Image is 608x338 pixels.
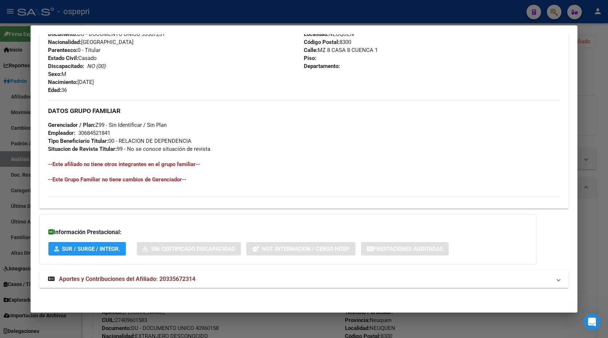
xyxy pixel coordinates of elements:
[48,138,108,144] strong: Tipo Beneficiario Titular:
[361,242,449,255] button: Prestaciones Auditadas
[48,55,97,61] span: Casado
[48,160,560,168] h4: --Este afiliado no tiene otros integrantes en el grupo familiar--
[87,63,106,69] i: NO (00)
[48,47,78,53] strong: Parentesco:
[48,55,78,61] strong: Estado Civil:
[48,146,210,152] span: 99 - No se conoce situación de revista
[246,242,355,255] button: Not. Internacion / Censo Hosp.
[48,242,126,255] button: SUR / SURGE / INTEGR.
[48,39,81,45] strong: Nacionalidad:
[48,87,61,93] strong: Edad:
[48,107,560,115] h3: DATOS GRUPO FAMILIAR
[304,39,339,45] strong: Código Postal:
[583,313,601,331] iframe: Intercom live chat
[48,79,78,85] strong: Nacimiento:
[48,79,94,85] span: [DATE]
[48,47,100,53] span: 0 - Titular
[48,176,560,184] h4: --Este Grupo Familiar no tiene cambios de Gerenciador--
[137,242,241,255] button: Sin Certificado Discapacidad
[48,122,95,128] strong: Gerenciador / Plan:
[262,246,350,252] span: Not. Internacion / Censo Hosp.
[304,31,354,37] span: NEUQUEN
[48,146,117,152] strong: Situacion de Revista Titular:
[48,122,167,128] span: Z99 - Sin Identificar / Sin Plan
[304,39,351,45] span: 8300
[304,63,340,69] strong: Departamento:
[48,87,67,93] span: 36
[48,39,134,45] span: [GEOGRAPHIC_DATA]
[151,246,235,252] span: Sin Certificado Discapacidad
[48,71,61,77] strong: Sexo:
[48,63,84,69] strong: Discapacitado:
[48,130,75,136] strong: Empleador:
[304,47,378,53] span: MZ 8 CASA 8 CUENCA 1
[48,228,527,237] h3: Información Prestacional:
[304,31,329,37] strong: Localidad:
[48,138,191,144] span: 00 - RELACION DE DEPENDENCIA
[304,47,318,53] strong: Calle:
[59,275,195,282] span: Aportes y Contribuciones del Afiliado: 20335672314
[48,71,66,77] span: M
[78,129,110,137] div: 30684521841
[304,55,316,61] strong: Piso:
[373,246,443,252] span: Prestaciones Auditadas
[48,31,77,37] strong: Documento:
[48,31,165,37] span: DU - DOCUMENTO UNICO 33567231
[39,270,569,288] mat-expansion-panel-header: Aportes y Contribuciones del Afiliado: 20335672314
[62,246,120,252] span: SUR / SURGE / INTEGR.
